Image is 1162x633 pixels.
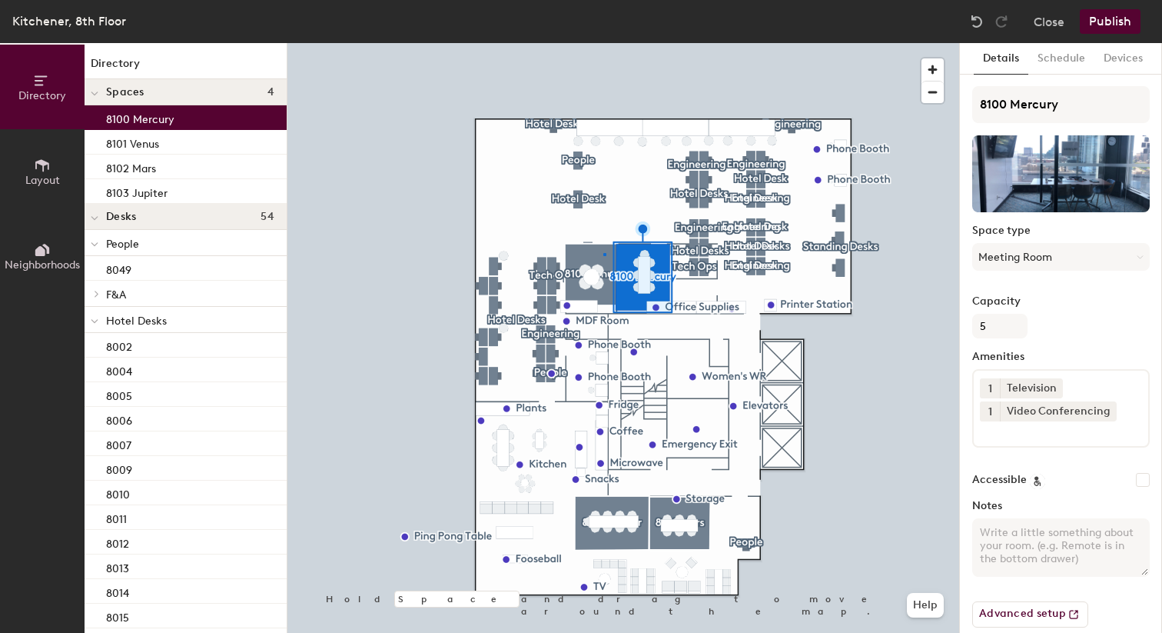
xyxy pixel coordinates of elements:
[988,404,992,420] span: 1
[12,12,126,31] div: Kitchener, 8th Floor
[1034,9,1064,34] button: Close
[972,225,1150,237] label: Space type
[969,14,984,29] img: Undo
[25,174,60,187] span: Layout
[106,238,139,251] span: People
[106,158,156,175] p: 8102 Mars
[106,259,131,277] p: 8049
[1000,401,1117,421] div: Video Conferencing
[106,336,132,354] p: 8002
[85,55,287,79] h1: Directory
[106,133,159,151] p: 8101 Venus
[980,378,1000,398] button: 1
[980,401,1000,421] button: 1
[106,435,131,452] p: 8007
[106,211,136,223] span: Desks
[972,474,1027,486] label: Accessible
[972,601,1088,628] button: Advanced setup
[994,14,1009,29] img: Redo
[972,243,1150,271] button: Meeting Room
[106,108,174,126] p: 8100 Mercury
[988,381,992,397] span: 1
[106,607,129,625] p: 8015
[972,351,1150,363] label: Amenities
[1080,9,1140,34] button: Publish
[1094,43,1152,75] button: Devices
[907,593,944,618] button: Help
[18,89,66,102] span: Directory
[106,582,129,600] p: 8014
[1028,43,1094,75] button: Schedule
[972,295,1150,308] label: Capacity
[106,410,132,428] p: 8006
[106,315,167,328] span: Hotel Desks
[106,385,132,403] p: 8005
[1000,378,1063,398] div: Television
[5,258,80,272] span: Neighborhoods
[106,86,144,98] span: Spaces
[972,135,1150,212] img: The space named 8100 Mercury
[267,86,274,98] span: 4
[261,211,274,223] span: 54
[106,459,132,477] p: 8009
[972,500,1150,512] label: Notes
[106,484,130,501] p: 8010
[106,508,127,526] p: 8011
[106,288,126,302] span: F&A
[106,182,168,200] p: 8103 Jupiter
[974,43,1028,75] button: Details
[106,533,129,551] p: 8012
[106,361,132,378] p: 8004
[106,558,129,575] p: 8013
